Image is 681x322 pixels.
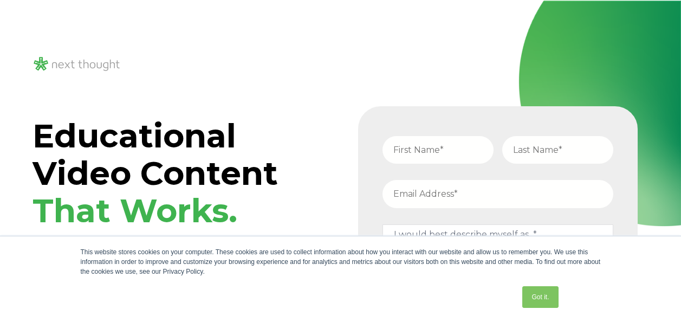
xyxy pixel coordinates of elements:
input: Email Address* [382,180,613,208]
span: Educational Video Content [33,116,278,230]
input: First Name* [382,136,494,164]
a: Got it. [522,286,558,308]
span: That Works. [33,191,237,230]
input: Last Name* [502,136,613,164]
img: NT_Logo_LightMode [33,55,121,73]
div: This website stores cookies on your computer. These cookies are used to collect information about... [81,247,601,276]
